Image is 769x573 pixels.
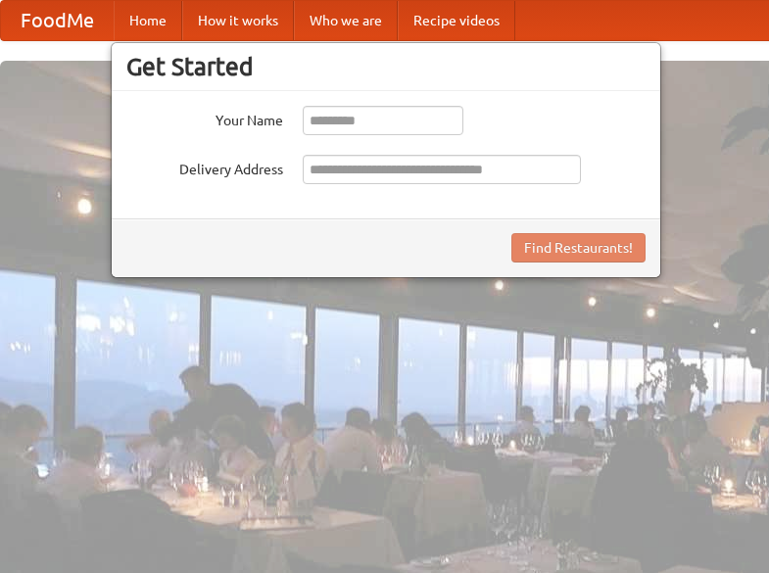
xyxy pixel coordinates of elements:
[126,52,646,81] h3: Get Started
[126,155,283,179] label: Delivery Address
[294,1,398,40] a: Who we are
[114,1,182,40] a: Home
[182,1,294,40] a: How it works
[126,106,283,130] label: Your Name
[511,233,646,263] button: Find Restaurants!
[1,1,114,40] a: FoodMe
[398,1,515,40] a: Recipe videos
